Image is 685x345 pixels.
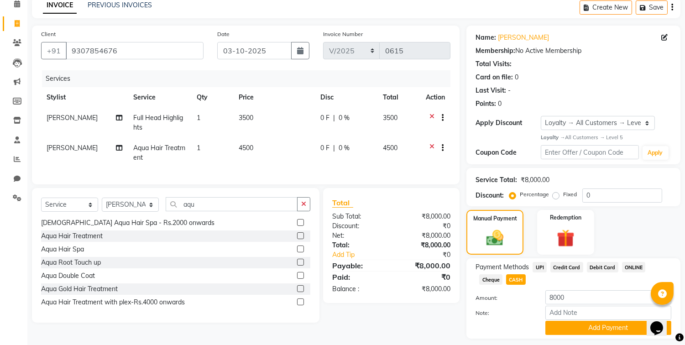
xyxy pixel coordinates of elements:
[233,87,315,108] th: Price
[333,113,335,123] span: |
[320,113,329,123] span: 0 F
[481,228,508,248] img: _cash.svg
[197,114,200,122] span: 1
[197,144,200,152] span: 1
[325,260,392,271] div: Payable:
[476,262,529,272] span: Payment Methods
[622,262,646,272] span: ONLINE
[541,145,638,159] input: Enter Offer / Coupon Code
[580,0,632,15] button: Create New
[239,144,253,152] span: 4500
[476,118,541,128] div: Apply Discount
[41,245,84,254] div: Aqua Hair Spa
[476,86,506,95] div: Last Visit:
[47,114,98,122] span: [PERSON_NAME]
[636,0,668,15] button: Save
[545,321,671,335] button: Add Payment
[333,143,335,153] span: |
[325,240,392,250] div: Total:
[643,146,669,160] button: Apply
[647,308,676,336] iframe: chat widget
[420,87,450,108] th: Action
[587,262,618,272] span: Debit Card
[506,274,526,285] span: CASH
[392,260,458,271] div: ₹8,000.00
[41,30,56,38] label: Client
[41,87,128,108] th: Stylist
[476,175,517,185] div: Service Total:
[128,87,192,108] th: Service
[41,42,67,59] button: +91
[332,198,353,208] span: Total
[541,134,565,141] strong: Loyalty →
[134,144,186,162] span: Aqua Hair Treatment
[325,231,392,240] div: Net:
[473,214,517,223] label: Manual Payment
[498,33,549,42] a: [PERSON_NAME]
[41,284,118,294] div: Aqua Gold Hair Treatment
[476,99,496,109] div: Points:
[191,87,233,108] th: Qty
[325,221,392,231] div: Discount:
[315,87,377,108] th: Disc
[166,197,298,211] input: Search or Scan
[66,42,204,59] input: Search by Name/Mobile/Email/Code
[403,250,458,260] div: ₹0
[392,272,458,282] div: ₹0
[41,271,95,281] div: Aqua Double Coat
[541,134,671,141] div: All Customers → Level 5
[239,114,253,122] span: 3500
[545,306,671,320] input: Add Note
[47,144,98,152] span: [PERSON_NAME]
[563,190,577,199] label: Fixed
[41,258,101,267] div: Aqua Root Touch up
[41,218,214,228] div: [DEMOGRAPHIC_DATA] Aqua Hair Spa - Rs.2000 onwards
[325,212,392,221] div: Sub Total:
[550,214,581,222] label: Redemption
[476,46,671,56] div: No Active Membership
[469,309,539,317] label: Note:
[392,240,458,250] div: ₹8,000.00
[545,290,671,304] input: Amount
[515,73,518,82] div: 0
[508,86,511,95] div: -
[533,262,547,272] span: UPI
[476,73,513,82] div: Card on file:
[325,272,392,282] div: Paid:
[325,284,392,294] div: Balance :
[476,46,515,56] div: Membership:
[520,190,549,199] label: Percentage
[134,114,183,131] span: Full Head Highlights
[476,191,504,200] div: Discount:
[217,30,230,38] label: Date
[383,114,398,122] span: 3500
[498,99,502,109] div: 0
[323,30,363,38] label: Invoice Number
[339,143,350,153] span: 0 %
[476,33,496,42] div: Name:
[383,144,398,152] span: 4500
[521,175,549,185] div: ₹8,000.00
[469,294,539,302] label: Amount:
[42,70,457,87] div: Services
[392,231,458,240] div: ₹8,000.00
[325,250,403,260] a: Add Tip
[392,221,458,231] div: ₹0
[339,113,350,123] span: 0 %
[476,59,512,69] div: Total Visits:
[392,212,458,221] div: ₹8,000.00
[41,298,185,307] div: Aqua Hair Treatment with plex-Rs.4000 onwards
[88,1,152,9] a: PREVIOUS INVOICES
[41,231,103,241] div: Aqua Hair Treatment
[476,148,541,157] div: Coupon Code
[551,227,580,250] img: _gift.svg
[378,87,421,108] th: Total
[550,262,583,272] span: Credit Card
[479,274,502,285] span: Cheque
[392,284,458,294] div: ₹8,000.00
[320,143,329,153] span: 0 F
